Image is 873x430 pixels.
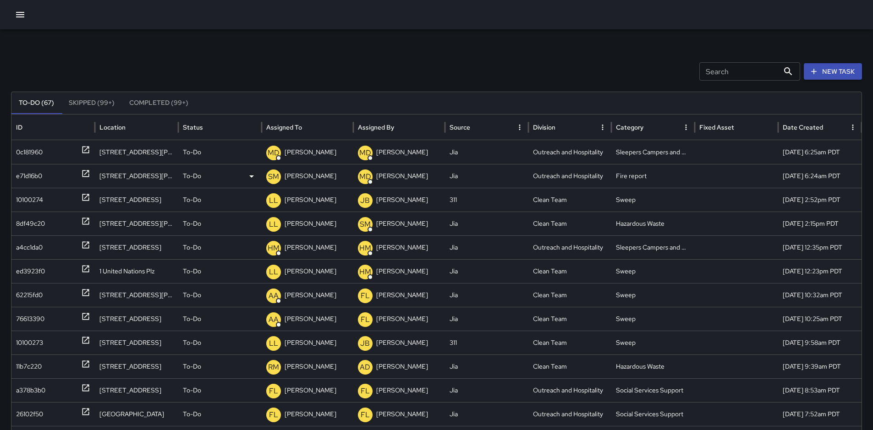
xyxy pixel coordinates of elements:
div: 10100274 [16,188,43,212]
div: 295 Fell Street [95,307,178,331]
div: 10/6/2025, 7:52am PDT [778,402,862,426]
p: HM [359,267,371,278]
div: Jia [445,235,528,259]
div: 68 12th Street [95,378,178,402]
p: [PERSON_NAME] [285,164,336,188]
div: 10/6/2025, 12:35pm PDT [778,235,862,259]
p: AA [269,290,279,301]
div: Social Services Support [611,378,695,402]
div: Social Services Support [611,402,695,426]
p: [PERSON_NAME] [376,164,428,188]
div: Clean Team [528,188,612,212]
p: To-Do [183,283,201,307]
p: [PERSON_NAME] [376,212,428,235]
div: 11b7c220 [16,355,42,378]
div: 76613390 [16,307,44,331]
div: 10/6/2025, 12:23pm PDT [778,259,862,283]
p: To-Do [183,141,201,164]
div: Outreach and Hospitality [528,402,612,426]
p: [PERSON_NAME] [285,379,336,402]
p: SM [360,219,371,230]
p: [PERSON_NAME] [376,260,428,283]
div: Status [183,123,203,131]
div: Jia [445,259,528,283]
div: 62215fd0 [16,283,43,307]
div: a4cc1da0 [16,236,43,259]
p: FL [269,409,278,420]
div: Jia [445,307,528,331]
p: MD [359,147,371,158]
div: 679 Golden Gate Avenue [95,188,178,212]
div: Outreach and Hospitality [528,164,612,188]
div: 10/6/2025, 9:39am PDT [778,354,862,378]
p: To-Do [183,379,201,402]
p: [PERSON_NAME] [376,236,428,259]
p: [PERSON_NAME] [376,188,428,212]
p: AA [269,314,279,325]
p: FL [361,314,370,325]
button: Skipped (99+) [61,92,122,114]
p: [PERSON_NAME] [376,283,428,307]
div: Sweep [611,283,695,307]
div: Fixed Asset [699,123,734,131]
div: 10/6/2025, 2:52pm PDT [778,188,862,212]
div: 1122 Market Street [95,235,178,259]
p: [PERSON_NAME] [376,355,428,378]
div: Date Created [783,123,823,131]
p: [PERSON_NAME] [285,188,336,212]
p: To-Do [183,260,201,283]
button: Date Created column menu [846,121,859,134]
div: Sleepers Campers and Loiterers [611,140,695,164]
p: FL [361,386,370,397]
p: AD [360,362,370,373]
p: [PERSON_NAME] [376,379,428,402]
div: Jia [445,212,528,235]
p: SM [268,171,279,182]
p: LL [269,195,278,206]
div: a378b3b0 [16,379,45,402]
div: Outreach and Hospitality [528,140,612,164]
div: Hazardous Waste [611,212,695,235]
p: To-Do [183,355,201,378]
div: Sweep [611,331,695,354]
p: [PERSON_NAME] [376,141,428,164]
div: Division [533,123,555,131]
button: Source column menu [513,121,526,134]
div: 10/6/2025, 9:58am PDT [778,331,862,354]
div: Sweep [611,307,695,331]
p: [PERSON_NAME] [376,307,428,331]
div: Fire report [611,164,695,188]
div: 200 Van Ness Avenue [95,164,178,188]
div: 10/6/2025, 10:32am PDT [778,283,862,307]
div: Clean Team [528,354,612,378]
p: [PERSON_NAME] [285,236,336,259]
button: Division column menu [596,121,609,134]
p: To-Do [183,164,201,188]
p: LL [269,338,278,349]
div: 10/6/2025, 8:53am PDT [778,378,862,402]
div: Assigned To [266,123,302,131]
p: [PERSON_NAME] [376,403,428,426]
p: To-Do [183,236,201,259]
p: To-Do [183,307,201,331]
div: 311 [445,188,528,212]
div: Clean Team [528,212,612,235]
p: To-Do [183,331,201,354]
div: Category [616,123,643,131]
div: Jia [445,402,528,426]
div: Assigned By [358,123,394,131]
div: 12 10th Street [95,354,178,378]
p: MD [268,147,280,158]
div: 785 Golden Gate Avenue [95,331,178,354]
div: 10100273 [16,331,43,354]
p: [PERSON_NAME] [285,307,336,331]
div: Jia [445,354,528,378]
p: To-Do [183,188,201,212]
p: JB [360,195,370,206]
div: 1 United Nations Plz [95,259,178,283]
p: To-Do [183,403,201,426]
p: LL [269,219,278,230]
div: Outreach and Hospitality [528,235,612,259]
div: ID [16,123,22,131]
p: [PERSON_NAME] [285,355,336,378]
